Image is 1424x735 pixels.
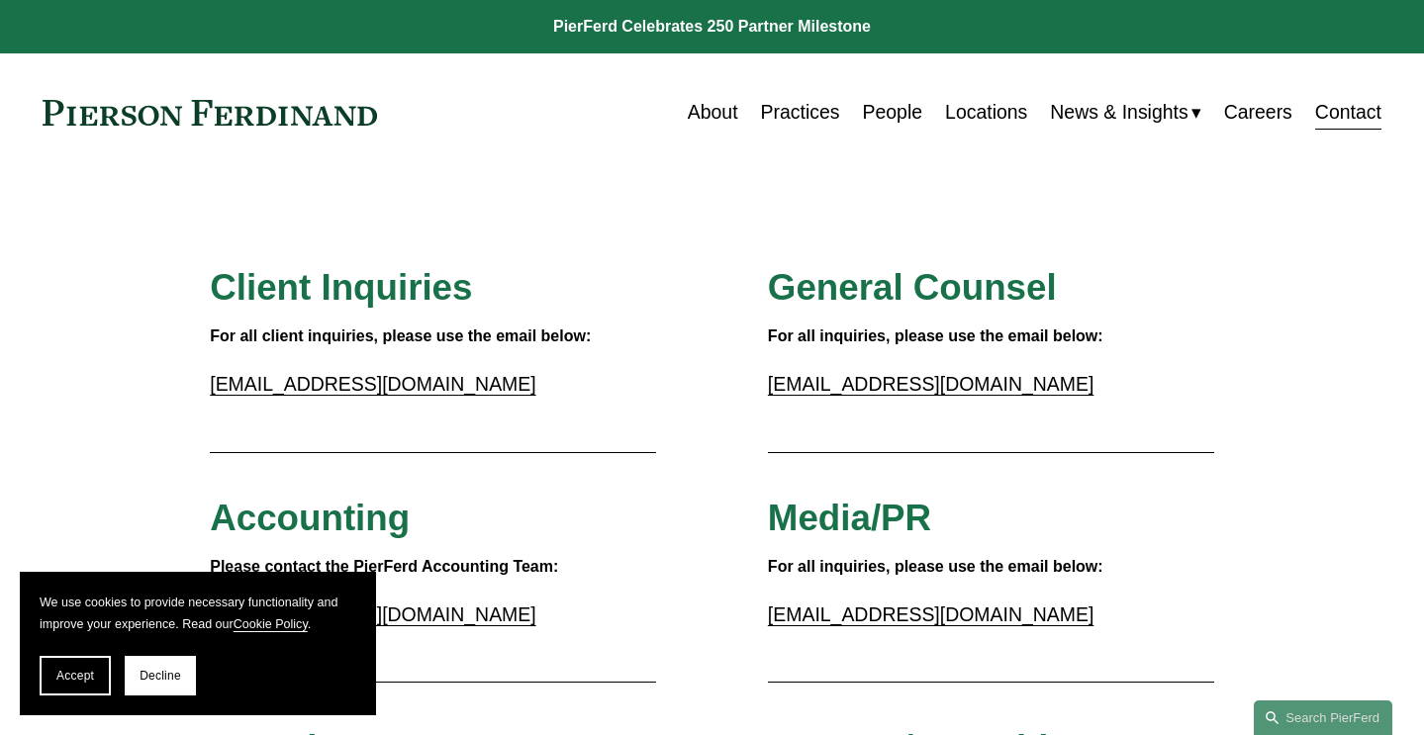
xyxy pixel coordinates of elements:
button: Decline [125,656,196,695]
a: Contact [1315,93,1381,132]
a: Cookie Policy [234,617,308,631]
a: Search this site [1254,700,1392,735]
a: Practices [761,93,840,132]
a: Locations [945,93,1027,132]
span: Accounting [210,498,410,538]
section: Cookie banner [20,572,376,715]
a: Careers [1224,93,1292,132]
span: Accept [56,669,94,683]
span: Media/PR [768,498,931,538]
a: [EMAIL_ADDRESS][DOMAIN_NAME] [210,603,535,625]
strong: For all client inquiries, please use the email below: [210,327,591,344]
span: News & Insights [1050,95,1187,130]
strong: Please contact the PierFerd Accounting Team: [210,558,558,575]
strong: For all inquiries, please use the email below: [768,327,1103,344]
a: [EMAIL_ADDRESS][DOMAIN_NAME] [768,373,1093,395]
a: folder dropdown [1050,93,1200,132]
span: Decline [140,669,181,683]
span: General Counsel [768,267,1057,308]
a: [EMAIL_ADDRESS][DOMAIN_NAME] [210,373,535,395]
a: [EMAIL_ADDRESS][DOMAIN_NAME] [768,603,1093,625]
a: People [863,93,923,132]
button: Accept [40,656,111,695]
strong: For all inquiries, please use the email below: [768,558,1103,575]
a: About [688,93,738,132]
p: We use cookies to provide necessary functionality and improve your experience. Read our . [40,592,356,636]
span: Client Inquiries [210,267,472,308]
